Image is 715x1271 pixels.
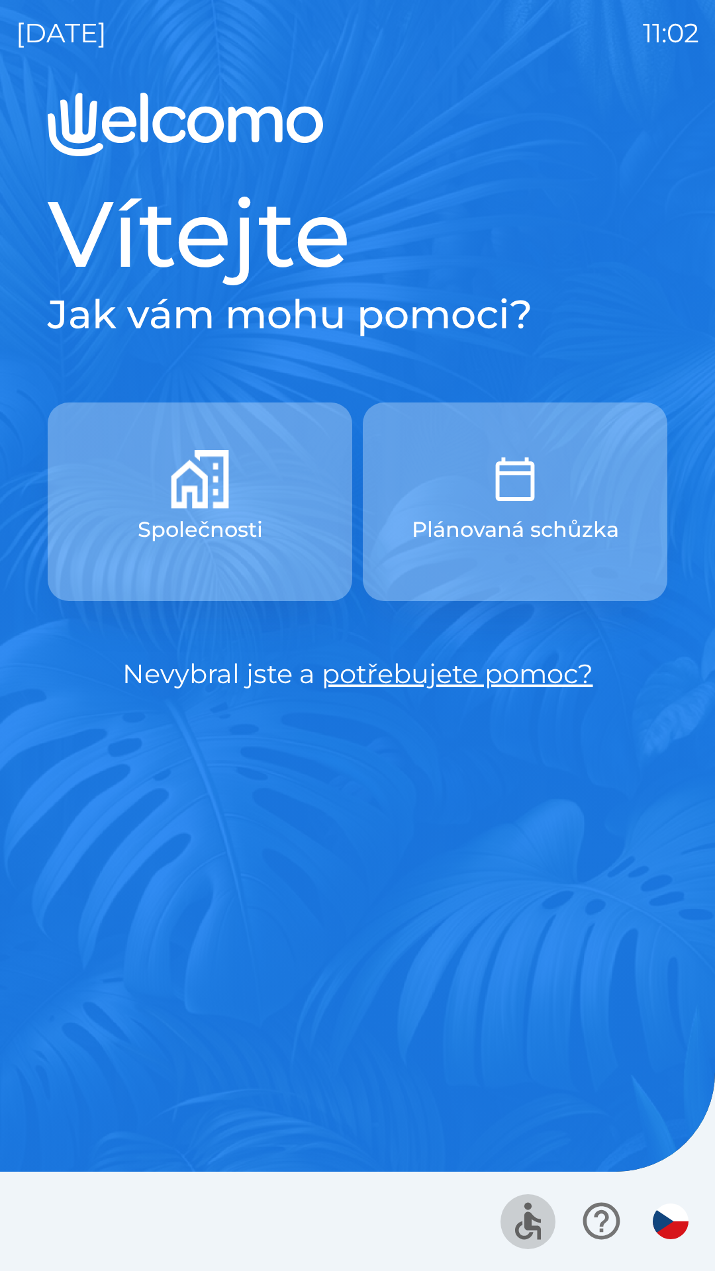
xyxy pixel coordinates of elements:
[171,450,229,508] img: 825ce324-eb87-46dd-be6d-9b75a7c278d7.png
[48,93,667,156] img: Logo
[48,177,667,290] h1: Vítejte
[16,13,107,53] p: [DATE]
[486,450,544,508] img: ebd3962f-d1ed-43ad-a168-1f301a2420fe.png
[412,514,619,545] p: Plánovaná schůzka
[653,1203,689,1239] img: cs flag
[48,402,352,601] button: Společnosti
[643,13,699,53] p: 11:02
[48,654,667,694] p: Nevybral jste a
[48,290,667,339] h2: Jak vám mohu pomoci?
[322,657,593,690] a: potřebujete pomoc?
[363,402,667,601] button: Plánovaná schůzka
[138,514,263,545] p: Společnosti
